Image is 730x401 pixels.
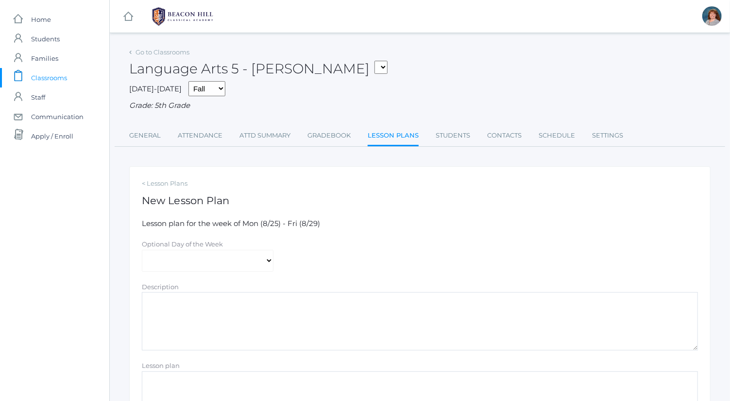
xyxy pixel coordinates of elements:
div: Sarah Bence [702,6,722,26]
a: Settings [592,126,623,145]
label: Description [142,283,179,291]
a: Contacts [487,126,522,145]
a: Attd Summary [239,126,290,145]
img: BHCALogos-05-308ed15e86a5a0abce9b8dd61676a3503ac9727e845dece92d48e8588c001991.png [146,4,219,29]
span: Home [31,10,51,29]
span: Staff [31,87,45,107]
span: Students [31,29,60,49]
h1: New Lesson Plan [142,195,698,206]
a: Schedule [539,126,575,145]
a: Students [436,126,470,145]
span: Communication [31,107,84,126]
h2: Language Arts 5 - [PERSON_NAME] [129,61,388,76]
a: Attendance [178,126,222,145]
a: Go to Classrooms [136,48,189,56]
span: [DATE]-[DATE] [129,84,182,93]
label: Lesson plan [142,362,180,369]
a: Gradebook [307,126,351,145]
a: Lesson Plans [368,126,419,147]
span: Lesson plan for the week of Mon (8/25) - Fri (8/29) [142,219,320,228]
span: Classrooms [31,68,67,87]
span: Apply / Enroll [31,126,73,146]
a: General [129,126,161,145]
a: < Lesson Plans [142,179,698,189]
span: Families [31,49,58,68]
label: Optional Day of the Week [142,240,223,248]
div: Grade: 5th Grade [129,100,711,111]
